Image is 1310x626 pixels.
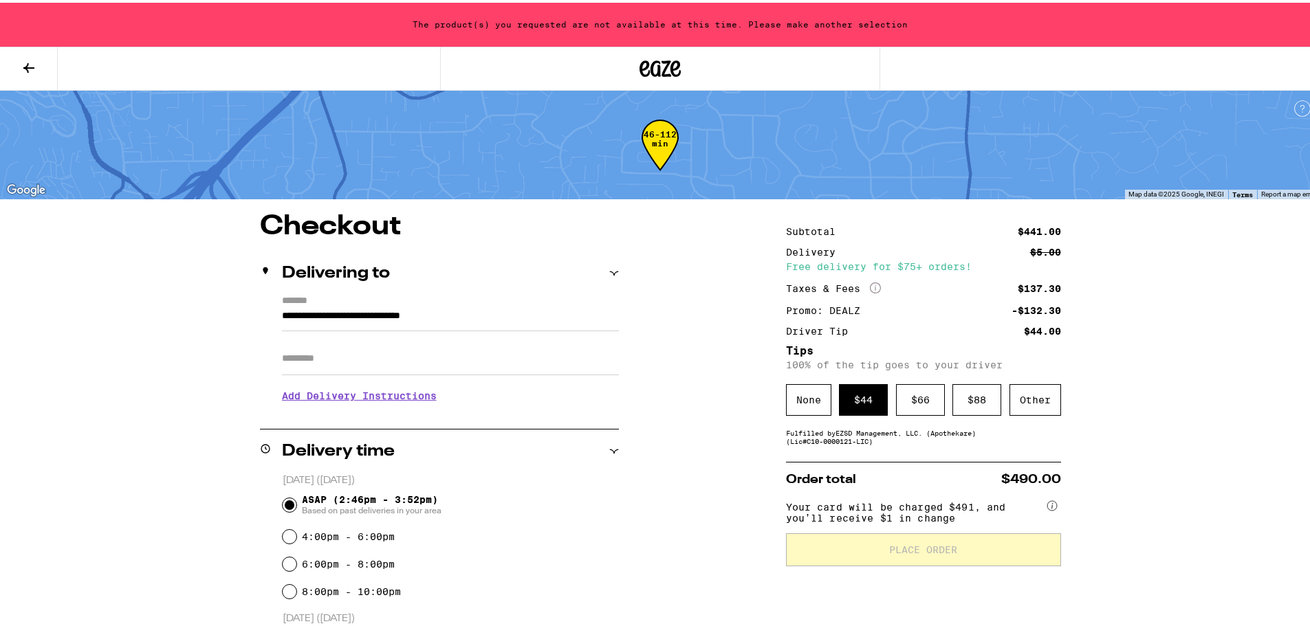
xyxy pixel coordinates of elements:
[896,381,945,413] div: $ 66
[3,179,49,197] img: Google
[786,324,858,333] div: Driver Tip
[1024,324,1061,333] div: $44.00
[786,426,1061,443] div: Fulfilled by EZSD Management, LLC. (Apothekare) (Lic# C10-0000121-LIC )
[282,440,395,457] h2: Delivery time
[786,303,870,313] div: Promo: DEALZ
[1018,281,1061,291] div: $137.30
[283,471,619,484] p: [DATE] ([DATE])
[282,409,619,420] p: We'll contact you at [PHONE_NUMBER] when we arrive
[952,381,1001,413] div: $ 88
[282,377,619,409] h3: Add Delivery Instructions
[786,280,881,292] div: Taxes & Fees
[3,179,49,197] a: Open this area in Google Maps (opens a new window)
[1128,188,1224,195] span: Map data ©2025 Google, INEGI
[786,357,1061,368] p: 100% of the tip goes to your driver
[8,10,99,21] span: Hi. Need any help?
[1018,224,1061,234] div: $441.00
[302,556,395,567] label: 6:00pm - 8:00pm
[1001,471,1061,483] span: $490.00
[1009,381,1061,413] div: Other
[786,343,1061,354] h5: Tips
[1232,188,1253,196] a: Terms
[282,262,390,279] h2: Delivering to
[1030,245,1061,254] div: $5.00
[302,502,441,513] span: Based on past deliveries in your area
[1012,303,1061,313] div: -$132.30
[786,259,1061,269] div: Free delivery for $75+ orders!
[839,381,888,413] div: $ 44
[786,471,856,483] span: Order total
[302,583,401,594] label: 8:00pm - 10:00pm
[642,127,679,179] div: 46-112 min
[260,210,619,238] h1: Checkout
[786,381,831,413] div: None
[786,224,845,234] div: Subtotal
[283,610,619,623] p: [DATE] ([DATE])
[302,491,441,513] span: ASAP (2:46pm - 3:52pm)
[889,542,957,552] span: Place Order
[786,494,1045,521] span: Your card will be charged $491, and you’ll receive $1 in change
[786,245,845,254] div: Delivery
[786,530,1061,563] button: Place Order
[302,528,395,539] label: 4:00pm - 6:00pm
